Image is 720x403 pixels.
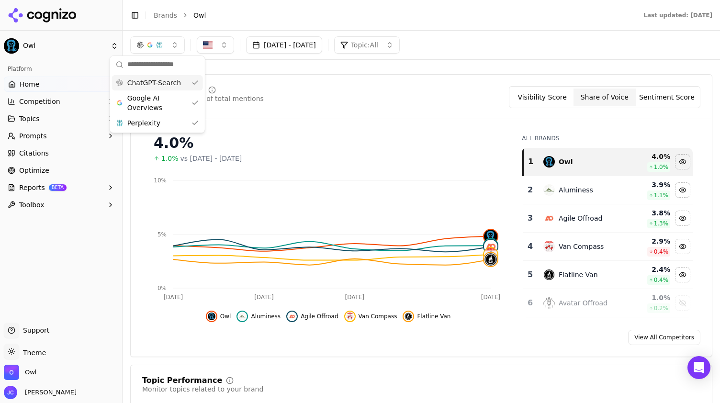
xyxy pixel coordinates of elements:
[522,134,693,142] div: All Brands
[142,384,263,394] div: Monitor topics related to your brand
[484,240,497,253] img: agile offroad
[206,311,231,322] button: Hide owl data
[4,146,118,161] a: Citations
[559,242,604,251] div: Van Compass
[511,89,574,106] button: Visibility Score
[157,285,167,291] tspan: 0%
[654,304,669,312] span: 0.2 %
[4,365,36,380] button: Open organization switcher
[643,11,712,19] div: Last updated: [DATE]
[543,184,555,196] img: aluminess
[4,386,17,399] img: Jeff Clemishaw
[543,213,555,224] img: agile offroad
[559,298,607,308] div: Avatar Offroad
[127,93,188,112] span: Google AI Overviews
[523,176,693,204] tr: 2aluminessAluminess3.9%1.1%Hide aluminess data
[628,330,700,345] a: View All Competitors
[403,311,450,322] button: Hide flatline van data
[527,184,534,196] div: 2
[19,148,49,158] span: Citations
[559,213,602,223] div: Agile Offroad
[154,11,177,19] a: Brands
[527,241,534,252] div: 4
[19,131,47,141] span: Prompts
[19,114,40,123] span: Topics
[675,211,690,226] button: Hide agile offroad data
[23,42,107,50] span: Owl
[142,377,222,384] div: Topic Performance
[19,97,60,106] span: Competition
[21,388,77,397] span: [PERSON_NAME]
[157,231,167,238] tspan: 5%
[154,177,167,184] tspan: 10%
[654,163,669,171] span: 1.0 %
[4,111,118,126] button: Topics
[4,365,19,380] img: Owl
[523,204,693,233] tr: 3agile offroadAgile Offroad3.8%1.3%Hide agile offroad data
[543,241,555,252] img: van compass
[627,265,670,274] div: 2.4 %
[19,183,45,192] span: Reports
[19,325,49,335] span: Support
[675,239,690,254] button: Hide van compass data
[220,313,231,320] span: Owl
[484,230,497,243] img: owl
[110,73,205,133] div: Suggestions
[127,78,181,88] span: ChatGPT-Search
[654,220,669,227] span: 1.3 %
[559,270,598,280] div: Flatline Van
[543,269,555,280] img: flatline van
[574,89,636,106] button: Share of Voice
[203,40,213,50] img: United States
[351,40,378,50] span: Topic: All
[346,313,354,320] img: van compass
[523,148,693,176] tr: 1owlOwl4.0%1.0%Hide owl data
[543,297,555,309] img: avatar offroad
[481,294,501,301] tspan: [DATE]
[4,38,19,54] img: Owl
[193,11,206,20] span: Owl
[627,180,670,190] div: 3.9 %
[654,248,669,256] span: 0.4 %
[236,311,281,322] button: Hide aluminess data
[627,236,670,246] div: 2.9 %
[359,313,397,320] span: Van Compass
[523,261,693,289] tr: 5flatline vanFlatline Van2.4%0.4%Hide flatline van data
[527,297,534,309] div: 6
[4,180,118,195] button: ReportsBETA
[49,184,67,191] span: BETA
[636,89,698,106] button: Sentiment Score
[4,61,118,77] div: Platform
[627,152,670,161] div: 4.0 %
[627,293,670,302] div: 1.0 %
[627,208,670,218] div: 3.8 %
[154,134,503,152] div: 4.0%
[4,128,118,144] button: Prompts
[528,156,534,168] div: 1
[484,253,497,266] img: flatline van
[417,313,450,320] span: Flatline Van
[4,77,118,92] a: Home
[180,154,242,163] span: vs [DATE] - [DATE]
[522,148,693,317] div: Data table
[344,311,397,322] button: Hide van compass data
[288,313,296,320] img: agile offroad
[675,154,690,169] button: Hide owl data
[127,118,160,128] span: Perplexity
[19,166,49,175] span: Optimize
[543,156,555,168] img: owl
[559,157,573,167] div: Owl
[142,94,264,103] div: Your brand's share of total mentions
[4,94,118,109] button: Competition
[345,294,365,301] tspan: [DATE]
[4,163,118,178] a: Optimize
[523,233,693,261] tr: 4van compassVan Compass2.9%0.4%Hide van compass data
[675,295,690,311] button: Show avatar offroad data
[20,79,39,89] span: Home
[19,349,46,357] span: Theme
[254,294,274,301] tspan: [DATE]
[251,313,281,320] span: Aluminess
[654,276,669,284] span: 0.4 %
[687,356,710,379] div: Open Intercom Messenger
[559,185,593,195] div: Aluminess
